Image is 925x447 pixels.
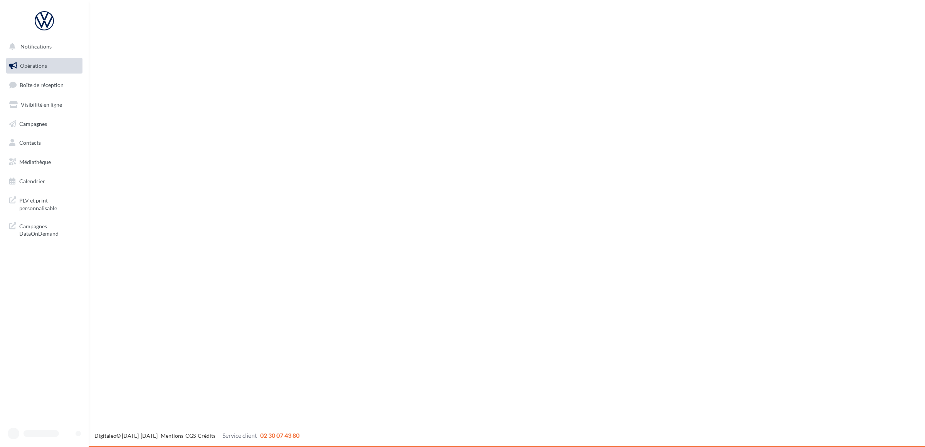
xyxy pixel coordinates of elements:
[20,82,64,88] span: Boîte de réception
[94,432,299,439] span: © [DATE]-[DATE] - - -
[5,173,84,189] a: Calendrier
[5,58,84,74] a: Opérations
[5,192,84,215] a: PLV et print personnalisable
[5,135,84,151] a: Contacts
[222,432,257,439] span: Service client
[19,178,45,184] span: Calendrier
[260,432,299,439] span: 02 30 07 43 80
[21,101,62,108] span: Visibilité en ligne
[19,139,41,146] span: Contacts
[5,154,84,170] a: Médiathèque
[5,39,81,55] button: Notifications
[19,221,79,238] span: Campagnes DataOnDemand
[5,77,84,93] a: Boîte de réception
[20,43,52,50] span: Notifications
[5,116,84,132] a: Campagnes
[198,432,215,439] a: Crédits
[19,195,79,212] span: PLV et print personnalisable
[5,97,84,113] a: Visibilité en ligne
[19,159,51,165] span: Médiathèque
[94,432,116,439] a: Digitaleo
[185,432,196,439] a: CGS
[20,62,47,69] span: Opérations
[5,218,84,241] a: Campagnes DataOnDemand
[161,432,183,439] a: Mentions
[19,120,47,127] span: Campagnes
